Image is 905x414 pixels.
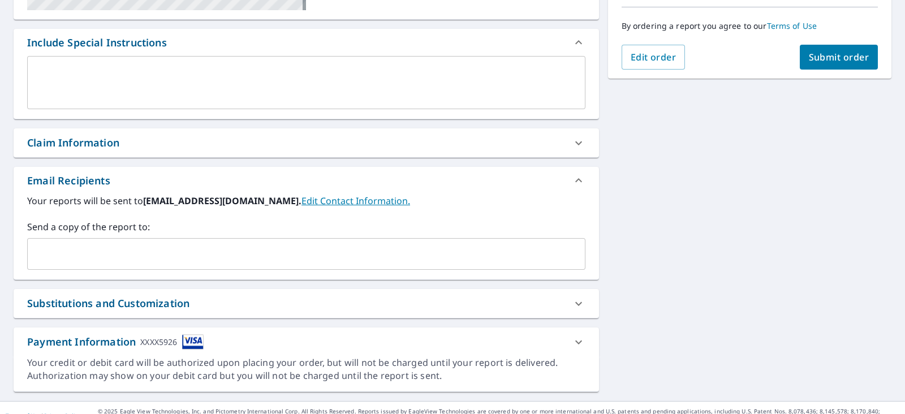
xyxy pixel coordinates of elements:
[140,334,177,350] div: XXXX5926
[809,51,869,63] span: Submit order
[14,327,599,356] div: Payment InformationXXXX5926cardImage
[27,356,585,382] div: Your credit or debit card will be authorized upon placing your order, but will not be charged unt...
[27,194,585,208] label: Your reports will be sent to
[14,289,599,318] div: Substitutions and Customization
[301,195,410,207] a: EditContactInfo
[27,296,189,311] div: Substitutions and Customization
[27,220,585,234] label: Send a copy of the report to:
[14,128,599,157] div: Claim Information
[14,167,599,194] div: Email Recipients
[622,45,686,70] button: Edit order
[27,173,110,188] div: Email Recipients
[27,35,167,50] div: Include Special Instructions
[767,20,817,31] a: Terms of Use
[800,45,878,70] button: Submit order
[182,334,204,350] img: cardImage
[631,51,676,63] span: Edit order
[622,21,878,31] p: By ordering a report you agree to our
[143,195,301,207] b: [EMAIL_ADDRESS][DOMAIN_NAME].
[14,29,599,56] div: Include Special Instructions
[27,135,119,150] div: Claim Information
[27,334,204,350] div: Payment Information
